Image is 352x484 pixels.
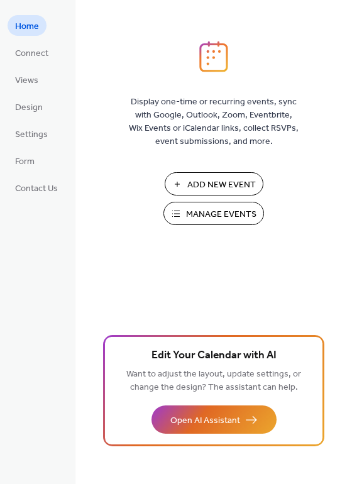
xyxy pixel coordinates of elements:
span: Display one-time or recurring events, sync with Google, Outlook, Zoom, Eventbrite, Wix Events or ... [129,96,299,148]
a: Settings [8,123,55,144]
span: Home [15,20,39,33]
span: Contact Us [15,182,58,195]
a: Connect [8,42,56,63]
span: Want to adjust the layout, update settings, or change the design? The assistant can help. [126,366,301,396]
a: Contact Us [8,177,65,198]
a: Design [8,96,50,117]
img: logo_icon.svg [199,41,228,72]
span: Views [15,74,38,87]
span: Form [15,155,35,168]
button: Add New Event [165,172,263,195]
button: Open AI Assistant [151,405,277,434]
span: Manage Events [186,208,256,221]
a: Home [8,15,47,36]
span: Settings [15,128,48,141]
span: Connect [15,47,48,60]
a: Form [8,150,42,171]
a: Views [8,69,46,90]
button: Manage Events [163,202,264,225]
span: Design [15,101,43,114]
span: Open AI Assistant [170,414,240,427]
span: Edit Your Calendar with AI [151,347,277,365]
span: Add New Event [187,179,256,192]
